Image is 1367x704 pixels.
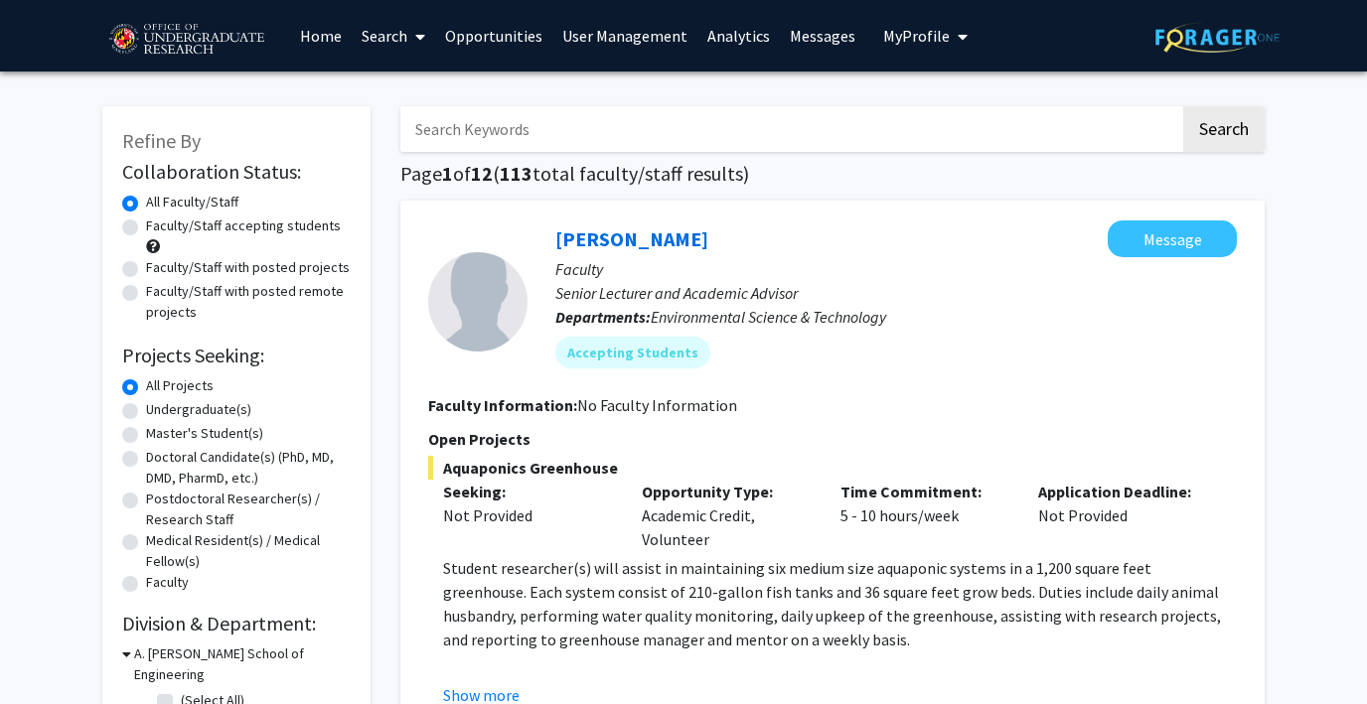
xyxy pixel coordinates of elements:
a: [PERSON_NAME] [555,226,708,251]
a: Search [352,1,435,70]
a: User Management [552,1,697,70]
label: Faculty/Staff accepting students [146,215,341,236]
p: Senior Lecturer and Academic Advisor [555,281,1237,305]
label: Faculty/Staff with posted projects [146,257,350,278]
img: University of Maryland Logo [102,15,270,65]
label: All Projects [146,375,214,396]
mat-chip: Accepting Students [555,337,710,368]
span: 113 [500,161,532,186]
p: Open Projects [428,427,1237,451]
b: Departments: [555,307,651,327]
h2: Projects Seeking: [122,344,351,367]
b: Faculty Information: [428,395,577,415]
button: Message Jose-Luis Izursa [1108,220,1237,257]
span: No Faculty Information [577,395,737,415]
label: Faculty [146,572,189,593]
a: Messages [780,1,865,70]
a: Home [290,1,352,70]
span: My Profile [883,26,950,46]
span: 1 [442,161,453,186]
label: Faculty/Staff with posted remote projects [146,281,351,323]
button: Search [1183,106,1265,152]
span: Refine By [122,128,201,153]
h2: Collaboration Status: [122,160,351,184]
label: Medical Resident(s) / Medical Fellow(s) [146,530,351,572]
span: Environmental Science & Technology [651,307,886,327]
p: Faculty [555,257,1237,281]
p: Application Deadline: [1038,480,1207,503]
p: Seeking: [443,480,612,503]
img: ForagerOne Logo [1155,22,1280,53]
h1: Page of ( total faculty/staff results) [400,162,1265,186]
a: Analytics [697,1,780,70]
label: Master's Student(s) [146,423,263,444]
div: Academic Credit, Volunteer [627,480,826,551]
h2: Division & Department: [122,612,351,635]
input: Search Keywords [400,106,1180,152]
h3: A. [PERSON_NAME] School of Engineering [134,643,351,685]
p: Opportunity Type: [642,480,811,503]
a: Opportunities [435,1,552,70]
div: Not Provided [443,503,612,527]
div: Not Provided [1023,480,1222,551]
span: Aquaponics Greenhouse [428,456,1237,480]
label: All Faculty/Staff [146,192,238,212]
div: 5 - 10 hours/week [826,480,1024,551]
p: Time Commitment: [840,480,1009,503]
iframe: Chat [15,615,84,689]
p: Student researcher(s) will assist in maintaining six medium size aquaponic systems in a 1,200 squ... [443,556,1237,651]
span: 12 [471,161,493,186]
label: Postdoctoral Researcher(s) / Research Staff [146,489,351,530]
label: Doctoral Candidate(s) (PhD, MD, DMD, PharmD, etc.) [146,447,351,489]
label: Undergraduate(s) [146,399,251,420]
